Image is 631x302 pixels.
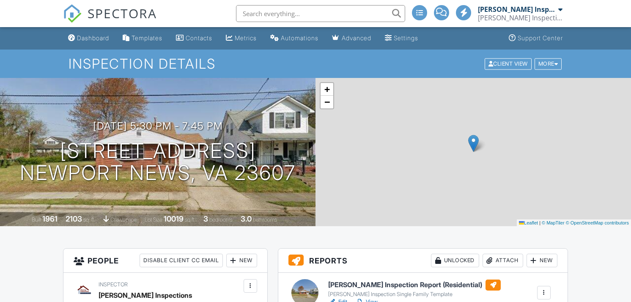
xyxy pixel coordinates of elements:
a: © MapTiler [542,220,565,225]
div: 2103 [66,214,82,223]
span: bathrooms [253,216,277,223]
span: sq.ft. [185,216,195,223]
h6: [PERSON_NAME] Inspection Report (Residential) [328,280,501,291]
span: Built [32,216,41,223]
div: 3.0 [241,214,252,223]
div: [PERSON_NAME] Inspections [99,289,192,302]
div: Attach [483,254,523,267]
a: Settings [381,30,422,46]
a: Leaflet [519,220,538,225]
span: Inspector [99,281,128,288]
a: © OpenStreetMap contributors [566,220,629,225]
div: Advanced [342,34,371,42]
div: 1961 [42,214,58,223]
div: Automations [281,34,318,42]
div: 3 [203,214,208,223]
h1: Inspection Details [69,56,562,71]
span: | [539,220,540,225]
a: Templates [119,30,166,46]
div: Support Center [518,34,563,42]
a: Zoom in [321,83,333,96]
a: Dashboard [65,30,112,46]
div: Settings [394,34,418,42]
div: [PERSON_NAME] Inspections [478,5,556,14]
div: Unlocked [431,254,479,267]
a: Support Center [505,30,566,46]
span: − [324,97,330,107]
div: More [535,58,562,69]
span: Lot Size [145,216,162,223]
a: Automations (Advanced) [267,30,322,46]
a: [PERSON_NAME] Inspection Report (Residential) [PERSON_NAME] Inspection Single Family Template [328,280,501,298]
h3: [DATE] 5:30 pm - 7:45 pm [93,120,223,132]
span: sq. ft. [83,216,95,223]
a: Advanced [329,30,375,46]
div: Thomas Inspections [478,14,562,22]
input: Search everything... [236,5,405,22]
a: Metrics [222,30,260,46]
a: Zoom out [321,96,333,108]
div: New [226,254,257,267]
div: Client View [485,58,532,69]
span: SPECTORA [88,4,157,22]
span: + [324,84,330,94]
img: Marker [468,135,479,152]
h3: People [63,249,267,273]
div: Templates [132,34,162,42]
div: 10019 [164,214,184,223]
div: [PERSON_NAME] Inspection Single Family Template [328,291,501,298]
div: Dashboard [77,34,109,42]
div: Contacts [186,34,212,42]
h3: Reports [278,249,568,273]
div: Metrics [235,34,257,42]
span: bedrooms [209,216,233,223]
div: New [527,254,557,267]
a: Client View [484,60,534,66]
img: The Best Home Inspection Software - Spectora [63,4,82,23]
a: Contacts [173,30,216,46]
a: SPECTORA [63,11,157,29]
div: Disable Client CC Email [140,254,223,267]
span: crawlspace [110,216,137,223]
h1: [STREET_ADDRESS] Newport News, VA 23607 [20,140,296,185]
